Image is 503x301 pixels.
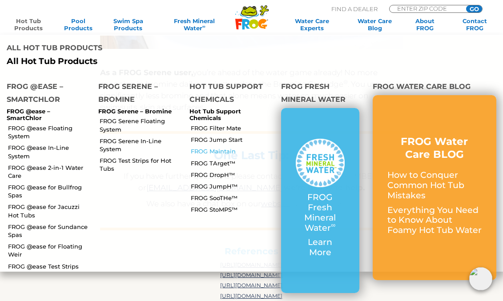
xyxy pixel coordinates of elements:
a: FROG Serene Floating System [100,117,183,133]
p: Learn More [296,237,345,258]
a: All Hot Tub Products [7,56,245,67]
img: openIcon [469,267,492,290]
input: Zip Code Form [396,5,456,12]
a: Water CareExperts [279,17,344,32]
h3: FROG Water Care BLOG [387,135,482,162]
p: Find A Dealer [331,5,378,13]
a: FROG DropH™ [191,171,274,179]
p: FROG Serene – Bromine [98,108,177,115]
a: FROG @ease 2-in-1 Water Care [8,164,92,180]
a: FROG TArget™ [191,159,274,167]
h4: FROG Fresh Mineral Water [281,80,359,108]
a: [URL][DOMAIN_NAME] [220,272,282,278]
a: FROG Serene In-Line System [100,137,183,153]
h4: FROG Serene – Bromine [98,80,177,108]
input: GO [466,5,482,12]
p: FROG @ease – SmartChlor [7,108,85,122]
a: FROG StoMPS™ [191,205,274,213]
p: Everything You Need to Know About Foamy Hot Tub Water [387,205,482,236]
a: Hot TubProducts [9,17,48,32]
a: FROG SooTHe™ [191,194,274,202]
h4: Hot Tub Support Chemicals [189,80,268,108]
a: [URL][DOMAIN_NAME] [220,293,282,299]
h4: FROG @ease – SmartChlor [7,80,85,108]
a: Swim SpaProducts [109,17,147,32]
sup: ∞ [202,24,205,29]
a: FROG Maintain [191,147,274,155]
a: FROG @ease Floating System [8,124,92,140]
a: FROG JumpH™ [191,182,274,190]
h4: All Hot Tub Products [7,41,245,56]
a: FROG Fresh Mineral Water∞ Learn More [296,139,345,262]
a: FROG @ease for Sundance Spas [8,223,92,239]
h4: FROG Water Care Blog [373,80,496,95]
a: FROG Filter Mate [191,124,274,132]
a: FROG @ease In-Line System [8,144,92,160]
a: AboutFROG [405,17,444,32]
a: FROG @ease for Bullfrog Spas [8,183,92,199]
a: Fresh MineralWater∞ [159,17,230,32]
a: FROG @ease for Floating Weir [8,242,92,258]
a: ContactFROG [455,17,494,32]
a: FROG @ease Test Strips [8,262,92,270]
a: PoolProducts [59,17,97,32]
a: FROG Test Strips for Hot Tubs [100,157,183,173]
p: How to Conquer Common Hot Tub Mistakes [387,170,482,201]
sup: ∞ [331,221,335,229]
a: [URL][DOMAIN_NAME] [220,282,282,289]
a: Water CareBlog [355,17,394,32]
a: FROG Jump Start [191,136,274,144]
p: FROG Fresh Mineral Water [296,193,345,233]
a: FROG Water Care BLOG How to Conquer Common Hot Tub Mistakes Everything You Need to Know About Foa... [387,135,482,241]
a: FROG @ease for Jacuzzi Hot Tubs [8,203,92,219]
a: Hot Tub Support Chemicals [189,108,241,122]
